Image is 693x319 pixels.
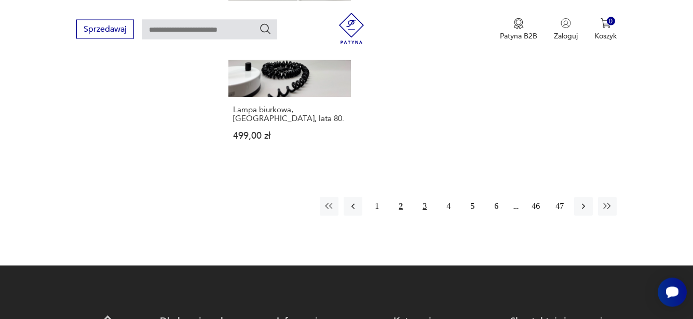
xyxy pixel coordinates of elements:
button: 0Koszyk [594,18,617,41]
img: Ikona medalu [513,18,524,29]
iframe: Smartsupp widget button [658,277,687,307]
button: Sprzedawaj [76,19,134,38]
button: Patyna B2B [500,18,537,41]
button: 47 [550,197,569,216]
div: 0 [607,17,616,25]
p: Zaloguj [554,31,578,41]
a: Sprzedawaj [76,26,134,33]
button: 5 [463,197,482,216]
img: Patyna - sklep z meblami i dekoracjami vintage [336,12,367,44]
button: 3 [415,197,434,216]
button: Szukaj [259,22,271,35]
p: Koszyk [594,31,617,41]
button: 46 [526,197,545,216]
h3: Lampa biurkowa, [GEOGRAPHIC_DATA], lata 80. [233,105,346,123]
button: Zaloguj [554,18,578,41]
p: 499,00 zł [233,131,346,140]
button: 6 [487,197,506,216]
button: 2 [391,197,410,216]
img: Ikonka użytkownika [561,18,571,28]
button: 4 [439,197,458,216]
a: Ikona medaluPatyna B2B [500,18,537,41]
p: Patyna B2B [500,31,537,41]
button: 1 [368,197,386,216]
img: Ikona koszyka [601,18,611,28]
